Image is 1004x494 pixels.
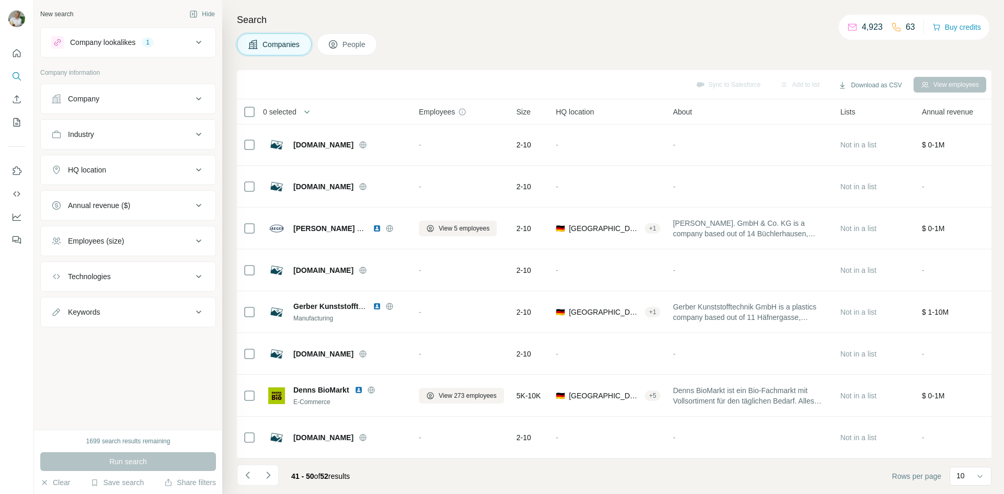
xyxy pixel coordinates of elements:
[673,107,692,117] span: About
[268,346,285,362] img: Logo of besseressen.de
[862,21,883,33] p: 4,923
[40,68,216,77] p: Company information
[517,107,531,117] span: Size
[68,307,100,317] div: Keywords
[268,429,285,446] img: Logo of delikatessen.de
[293,224,390,233] span: [PERSON_NAME] Nachf KG
[40,9,73,19] div: New search
[291,472,314,480] span: 41 - 50
[556,390,565,401] span: 🇩🇪
[831,77,909,93] button: Download as CSV
[569,223,641,234] span: [GEOGRAPHIC_DATA], [GEOGRAPHIC_DATA]|[GEOGRAPHIC_DATA]|[GEOGRAPHIC_DATA][PERSON_NAME]
[556,107,594,117] span: HQ location
[517,265,531,275] span: 2-10
[419,433,421,442] span: -
[314,472,321,480] span: of
[556,223,565,234] span: 🇩🇪
[419,266,421,274] span: -
[182,6,222,22] button: Hide
[293,349,353,359] span: [DOMAIN_NAME]
[68,200,130,211] div: Annual revenue ($)
[932,20,981,35] button: Buy credits
[840,350,876,358] span: Not in a list
[268,387,285,404] img: Logo of Denns BioMarkt
[517,432,531,443] span: 2-10
[293,314,406,323] div: Manufacturing
[268,262,285,279] img: Logo of trustedfood.de
[840,107,855,117] span: Lists
[373,302,381,311] img: LinkedIn logo
[70,37,135,48] div: Company lookalikes
[8,10,25,27] img: Avatar
[645,391,660,400] div: + 5
[293,432,353,443] span: [DOMAIN_NAME]
[673,433,676,442] span: -
[293,181,353,192] span: [DOMAIN_NAME]
[268,304,285,320] img: Logo of Gerber Kunststofftechnik
[8,208,25,226] button: Dashboard
[237,13,991,27] h4: Search
[419,350,421,358] span: -
[237,465,258,486] button: Navigate to previous page
[419,107,455,117] span: Employees
[556,307,565,317] span: 🇩🇪
[922,392,945,400] span: $ 0-1M
[673,141,676,149] span: -
[922,433,925,442] span: -
[268,178,285,195] img: Logo of frischemarkt.de
[8,44,25,63] button: Quick start
[556,182,558,191] span: -
[906,21,915,33] p: 63
[517,349,531,359] span: 2-10
[840,308,876,316] span: Not in a list
[673,182,676,191] span: -
[419,308,421,316] span: -
[922,182,925,191] span: -
[556,433,558,442] span: -
[293,397,406,407] div: E-Commerce
[293,385,349,395] span: Denns BioMarkt
[569,390,641,401] span: [GEOGRAPHIC_DATA], [GEOGRAPHIC_DATA]
[419,141,421,149] span: -
[439,391,497,400] span: View 273 employees
[355,386,363,394] img: LinkedIn logo
[8,185,25,203] button: Use Surfe API
[90,477,144,488] button: Save search
[293,265,353,275] span: [DOMAIN_NAME]
[419,221,497,236] button: View 5 employees
[673,266,676,274] span: -
[68,271,111,282] div: Technologies
[922,141,945,149] span: $ 0-1M
[8,90,25,109] button: Enrich CSV
[922,308,949,316] span: $ 1-10M
[556,350,558,358] span: -
[41,30,215,55] button: Company lookalikes1
[840,392,876,400] span: Not in a list
[263,39,301,50] span: Companies
[922,224,945,233] span: $ 0-1M
[263,107,296,117] span: 0 selected
[86,436,170,446] div: 1699 search results remaining
[373,224,381,233] img: LinkedIn logo
[673,385,828,406] span: Denns BioMarkt ist ein Bio-Fachmarkt mit Vollsortiment für den täglichen Bedarf. Alles begann 200...
[922,266,925,274] span: -
[922,107,973,117] span: Annual revenue
[41,264,215,289] button: Technologies
[41,193,215,218] button: Annual revenue ($)
[419,182,421,191] span: -
[569,307,641,317] span: [GEOGRAPHIC_DATA], [GEOGRAPHIC_DATA]|[GEOGRAPHIC_DATA]|[GEOGRAPHIC_DATA]
[892,471,941,481] span: Rows per page
[293,140,353,150] span: [DOMAIN_NAME]
[517,181,531,192] span: 2-10
[517,223,531,234] span: 2-10
[673,218,828,239] span: [PERSON_NAME]. GmbH & Co. KG is a company based out of 14 Büchlerhausen, [GEOGRAPHIC_DATA], [GEOG...
[840,141,876,149] span: Not in a list
[673,302,828,323] span: Gerber Kunststofftechnik GmbH is a plastics company based out of 11 Häfnergasse, [GEOGRAPHIC_DATA...
[8,231,25,249] button: Feedback
[41,122,215,147] button: Industry
[8,67,25,86] button: Search
[840,266,876,274] span: Not in a list
[68,165,106,175] div: HQ location
[556,266,558,274] span: -
[164,477,216,488] button: Share filters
